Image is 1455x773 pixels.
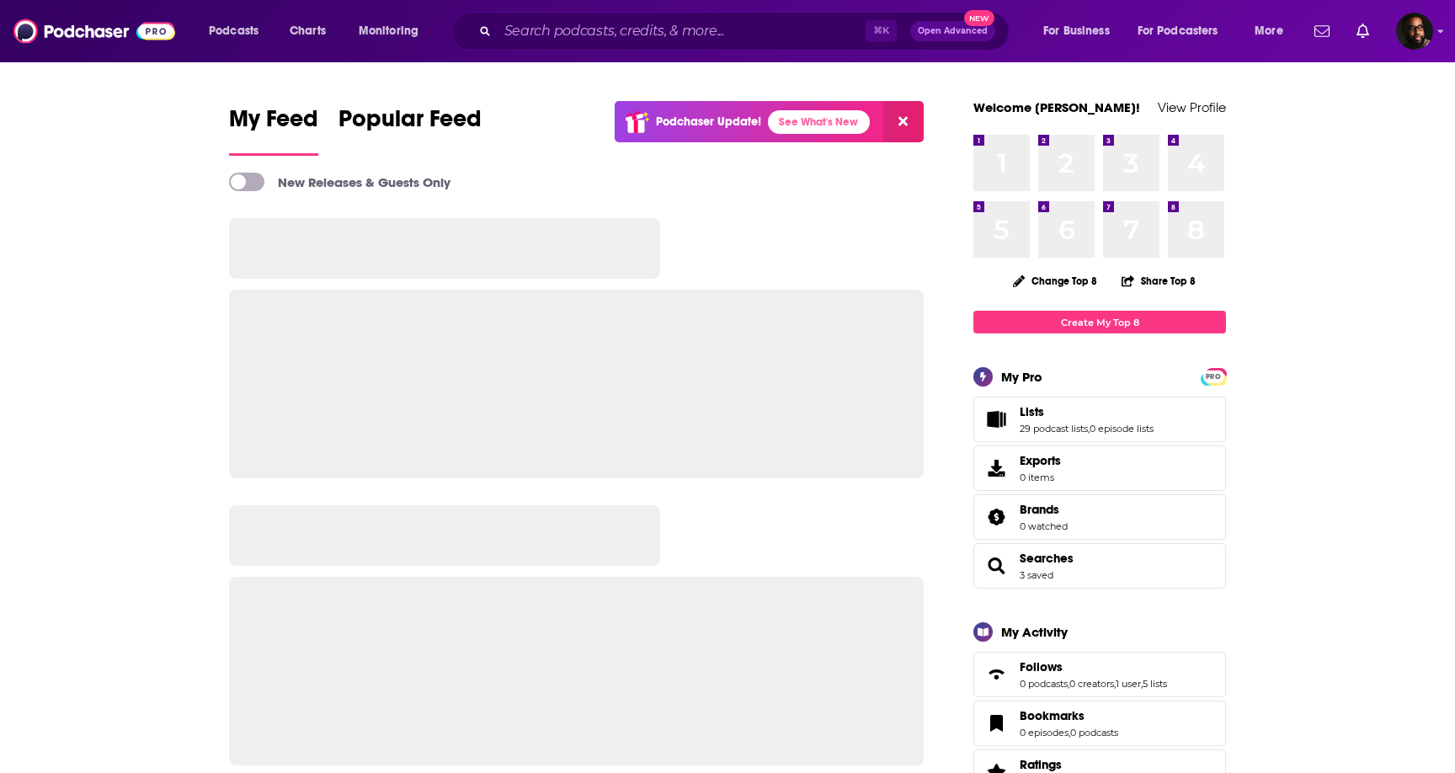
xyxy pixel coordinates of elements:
[498,18,866,45] input: Search podcasts, credits, & more...
[1116,678,1141,690] a: 1 user
[656,115,761,129] p: Podchaser Update!
[1020,708,1085,723] span: Bookmarks
[338,104,482,143] span: Popular Feed
[1255,19,1283,43] span: More
[1020,423,1088,434] a: 29 podcast lists
[1020,569,1053,581] a: 3 saved
[229,173,450,191] a: New Releases & Guests Only
[1001,624,1068,640] div: My Activity
[1070,727,1118,738] a: 0 podcasts
[1396,13,1433,50] img: User Profile
[1203,370,1223,382] a: PRO
[1020,678,1068,690] a: 0 podcasts
[910,21,995,41] button: Open AdvancedNew
[347,18,440,45] button: open menu
[1069,727,1070,738] span: ,
[1138,19,1218,43] span: For Podcasters
[1020,757,1062,772] span: Ratings
[229,104,318,143] span: My Feed
[1121,264,1197,297] button: Share Top 8
[1020,551,1074,566] a: Searches
[866,20,897,42] span: ⌘ K
[1020,472,1061,483] span: 0 items
[338,104,482,156] a: Popular Feed
[1069,678,1114,690] a: 0 creators
[1020,659,1063,674] span: Follows
[964,10,994,26] span: New
[1020,520,1068,532] a: 0 watched
[979,712,1013,735] a: Bookmarks
[973,652,1226,697] span: Follows
[979,663,1013,686] a: Follows
[1003,270,1107,291] button: Change Top 8
[1203,371,1223,383] span: PRO
[290,19,326,43] span: Charts
[1308,17,1336,45] a: Show notifications dropdown
[467,12,1026,51] div: Search podcasts, credits, & more...
[209,19,258,43] span: Podcasts
[768,110,870,134] a: See What's New
[13,15,175,47] img: Podchaser - Follow, Share and Rate Podcasts
[1020,757,1118,772] a: Ratings
[1020,404,1044,419] span: Lists
[1031,18,1131,45] button: open menu
[973,397,1226,442] span: Lists
[1020,453,1061,468] span: Exports
[973,99,1140,115] a: Welcome [PERSON_NAME]!
[1020,502,1059,517] span: Brands
[229,104,318,156] a: My Feed
[1243,18,1304,45] button: open menu
[918,27,988,35] span: Open Advanced
[1020,727,1069,738] a: 0 episodes
[973,543,1226,589] span: Searches
[1088,423,1090,434] span: ,
[1001,369,1042,385] div: My Pro
[973,311,1226,333] a: Create My Top 8
[1020,404,1154,419] a: Lists
[359,19,418,43] span: Monitoring
[973,494,1226,540] span: Brands
[1127,18,1243,45] button: open menu
[979,554,1013,578] a: Searches
[1020,659,1167,674] a: Follows
[1396,13,1433,50] span: Logged in as ShawnAnthony
[1141,678,1143,690] span: ,
[973,701,1226,746] span: Bookmarks
[973,445,1226,491] a: Exports
[1020,708,1118,723] a: Bookmarks
[1043,19,1110,43] span: For Business
[1068,678,1069,690] span: ,
[1114,678,1116,690] span: ,
[979,505,1013,529] a: Brands
[1090,423,1154,434] a: 0 episode lists
[1350,17,1376,45] a: Show notifications dropdown
[1158,99,1226,115] a: View Profile
[197,18,280,45] button: open menu
[1396,13,1433,50] button: Show profile menu
[979,456,1013,480] span: Exports
[279,18,336,45] a: Charts
[979,408,1013,431] a: Lists
[1020,502,1068,517] a: Brands
[1143,678,1167,690] a: 5 lists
